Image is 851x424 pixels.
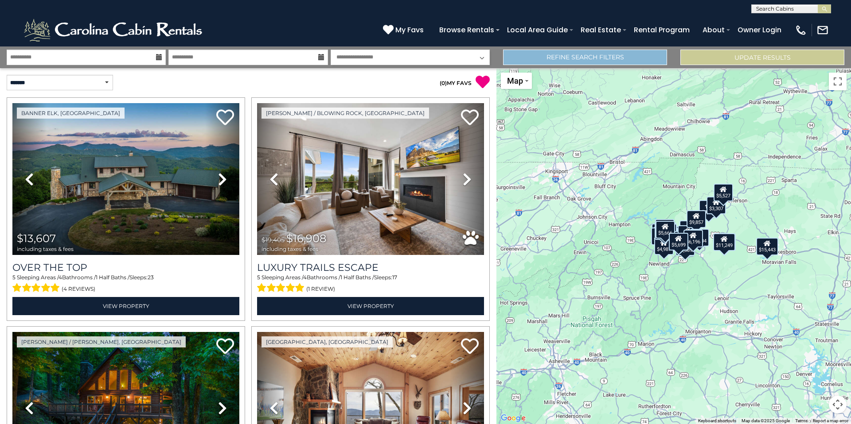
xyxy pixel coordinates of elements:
[699,200,718,218] div: $3,685
[651,227,671,245] div: $5,989
[257,274,484,295] div: Sleeping Areas / Bathrooms / Sleeps:
[257,297,484,315] a: View Property
[262,246,326,252] span: including taxes & fees
[707,197,726,214] div: $3,307
[440,80,447,86] span: ( )
[17,108,125,119] a: Banner Elk, [GEOGRAPHIC_DATA]
[756,238,778,255] div: $15,443
[687,210,706,228] div: $9,857
[12,103,239,255] img: thumbnail_167153549.jpeg
[733,22,786,38] a: Owner Login
[216,108,234,127] a: Add to favorites
[714,184,733,201] div: $5,527
[742,418,790,423] span: Map data ©2025 Google
[499,412,528,424] a: Open this area in Google Maps (opens a new window)
[22,17,206,43] img: White-1-2.png
[383,24,426,36] a: My Favs
[795,24,807,36] img: phone-regular-white.png
[257,262,484,274] a: Luxury Trails Escape
[713,233,735,251] div: $11,249
[503,22,572,38] a: Local Area Guide
[629,22,694,38] a: Rental Program
[829,396,847,413] button: Map camera controls
[303,274,307,281] span: 4
[441,80,445,86] span: 0
[17,246,74,252] span: including taxes & fees
[503,50,667,65] a: Refine Search Filters
[12,274,16,281] span: 5
[654,237,674,255] div: $4,987
[257,103,484,255] img: thumbnail_168695581.jpeg
[12,274,239,295] div: Sleeping Areas / Bathrooms / Sleeps:
[698,418,736,424] button: Keyboard shortcuts
[829,73,847,90] button: Toggle fullscreen view
[216,337,234,356] a: Add to favorites
[690,229,709,247] div: $6,004
[683,230,703,247] div: $6,196
[148,274,154,281] span: 23
[257,274,260,281] span: 5
[262,108,429,119] a: [PERSON_NAME] / Blowing Rock, [GEOGRAPHIC_DATA]
[501,73,532,89] button: Change map style
[262,236,285,244] span: $19,405
[795,418,808,423] a: Terms
[306,283,335,295] span: (1 review)
[461,108,479,127] a: Add to favorites
[62,283,95,295] span: (4 reviews)
[440,80,472,86] a: (0)MY FAVS
[813,418,848,423] a: Report a map error
[392,274,397,281] span: 17
[59,274,62,281] span: 4
[680,50,844,65] button: Update Results
[286,232,326,245] span: $16,908
[17,336,186,347] a: [PERSON_NAME] / [PERSON_NAME], [GEOGRAPHIC_DATA]
[698,22,729,38] a: About
[507,76,523,85] span: Map
[576,22,625,38] a: Real Estate
[461,337,479,356] a: Add to favorites
[395,24,424,35] span: My Favs
[262,336,393,347] a: [GEOGRAPHIC_DATA], [GEOGRAPHIC_DATA]
[12,262,239,274] a: Over The Top
[17,232,56,245] span: $13,607
[435,22,499,38] a: Browse Rentals
[816,24,829,36] img: mail-regular-white.png
[12,297,239,315] a: View Property
[340,274,374,281] span: 1 Half Baths /
[669,233,688,251] div: $5,699
[656,221,675,239] div: $5,666
[499,412,528,424] img: Google
[96,274,129,281] span: 1 Half Baths /
[655,219,675,237] div: $2,631
[655,222,674,240] div: $8,482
